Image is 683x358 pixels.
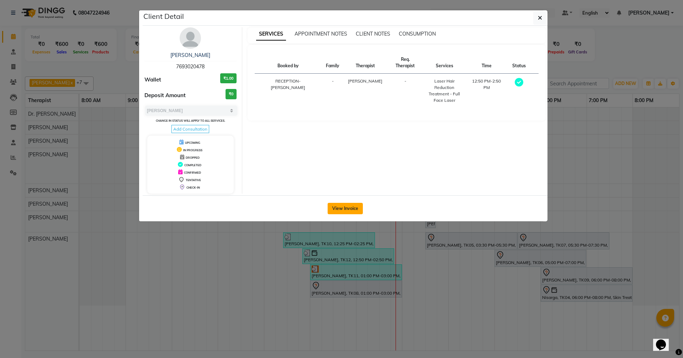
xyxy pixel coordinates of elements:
span: Wallet [144,76,161,84]
div: Laser Hair Reduction Treatment - Full Face Laser [428,78,461,104]
small: Change in status will apply to all services. [156,119,225,122]
span: CONFIRMED [184,171,201,174]
span: CONSUMPTION [399,31,436,37]
th: Status [508,52,530,74]
iframe: chat widget [653,330,676,351]
span: [PERSON_NAME] [348,78,382,84]
span: SERVICES [256,28,286,41]
span: APPOINTMENT NOTES [295,31,347,37]
th: Family [322,52,344,74]
th: Therapist [344,52,387,74]
h5: Client Detail [143,11,184,22]
button: View Invoice [328,203,363,214]
td: RECEPTION- [PERSON_NAME] [255,74,322,108]
td: - [387,74,424,108]
th: Booked by [255,52,322,74]
span: TENTATIVE [186,178,201,182]
th: Req. Therapist [387,52,424,74]
span: CHECK-IN [186,186,200,189]
span: COMPLETED [184,163,201,167]
span: UPCOMING [185,141,200,144]
span: DROPPED [186,156,200,159]
th: Services [424,52,465,74]
span: IN PROGRESS [183,148,202,152]
span: 7693020478 [176,63,205,70]
h3: ₹0 [226,89,237,99]
img: avatar [180,27,201,49]
td: 12:50 PM-2:50 PM [465,74,508,108]
th: Time [465,52,508,74]
span: Add Consultation [171,125,209,133]
h3: ₹1.00 [220,73,237,84]
span: Deposit Amount [144,91,186,100]
td: - [322,74,344,108]
span: CLIENT NOTES [356,31,390,37]
a: [PERSON_NAME] [170,52,210,58]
